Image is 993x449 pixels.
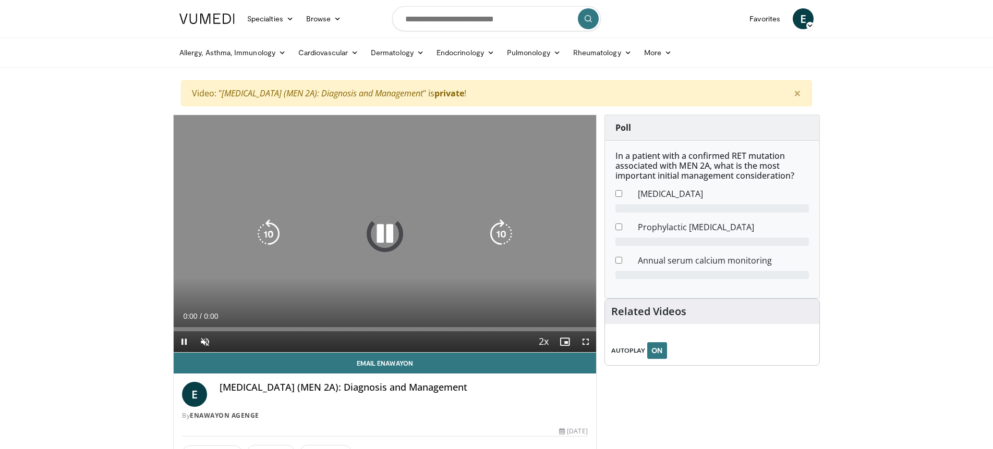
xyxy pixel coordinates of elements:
[182,382,207,407] a: E
[554,331,575,352] button: Enable picture-in-picture mode
[430,42,501,63] a: Endocrinology
[630,254,817,267] dd: Annual serum calcium monitoring
[559,427,587,436] div: [DATE]
[434,88,464,99] strong: private
[174,331,195,352] button: Pause
[241,8,300,29] a: Specialties
[179,14,235,24] img: VuMedi Logo
[222,88,423,99] i: [MEDICAL_DATA] (MEN 2A): Diagnosis and Management
[638,42,678,63] a: More
[630,221,817,233] dd: Prophylactic [MEDICAL_DATA]
[183,312,197,320] span: 0:00
[743,8,786,29] a: Favorites
[567,42,638,63] a: Rheumatology
[300,8,348,29] a: Browse
[200,312,202,320] span: /
[501,42,567,63] a: Pulmonology
[647,342,667,359] button: ON
[174,115,596,353] video-js: Video Player
[174,327,596,331] div: Progress Bar
[190,411,259,420] a: Enawayon Agenge
[182,411,588,420] div: By
[292,42,365,63] a: Cardiovascular
[575,331,596,352] button: Fullscreen
[534,331,554,352] button: Playback Rate
[204,312,218,320] span: 0:00
[615,122,631,133] strong: Poll
[783,81,812,106] button: ×
[174,353,596,373] a: Email Enawayon
[611,346,645,355] span: AUTOPLAY
[392,6,601,31] input: Search topics, interventions
[793,8,814,29] a: E
[615,151,809,181] h6: In a patient with a confirmed RET mutation associated with MEN 2A, what is the most important ini...
[181,80,812,106] div: Video: " " is !
[195,331,215,352] button: Unmute
[611,305,686,318] h4: Related Videos
[630,188,817,200] dd: [MEDICAL_DATA]
[220,382,588,393] h4: [MEDICAL_DATA] (MEN 2A): Diagnosis and Management
[173,42,292,63] a: Allergy, Asthma, Immunology
[365,42,430,63] a: Dermatology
